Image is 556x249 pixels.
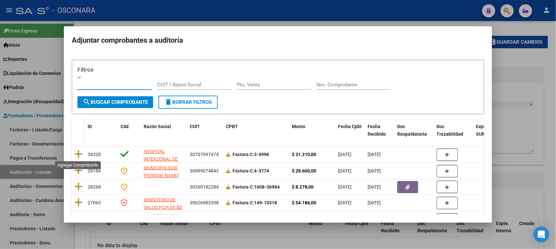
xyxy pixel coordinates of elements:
[368,124,386,137] span: Fecha Recibido
[190,124,200,129] span: CUIT
[338,152,351,157] span: [DATE]
[190,168,219,173] span: 30999074843
[141,120,187,141] datatable-header-cell: Razón Social
[365,120,395,141] datatable-header-cell: Fecha Recibido
[72,34,484,47] h2: Adjuntar comprobantes a auditoría
[233,200,277,205] strong: 149-10318
[233,184,254,190] span: Factura C:
[338,184,351,190] span: [DATE]
[368,184,381,190] span: [DATE]
[190,152,219,157] span: 30707997474
[85,120,118,141] datatable-header-cell: ID
[144,214,182,234] span: MINISTERIO DE SALUD PCIA DE BS AS
[158,96,218,109] button: Borrar Filtros
[88,184,101,190] span: 28268
[144,197,182,217] span: MINISTERIO DE SALUD PCIA DE BS AS
[187,120,223,141] datatable-header-cell: CUIT
[233,168,254,173] span: Factura C:
[233,152,269,157] strong: 3-4996
[534,227,549,242] div: Open Intercom Messenger
[292,152,316,157] strong: $ 31.210,00
[144,124,171,129] span: Razón Social
[164,98,172,106] mat-icon: delete
[292,200,316,205] strong: $ 54.186,00
[190,184,219,190] span: 30269182284
[88,168,101,173] span: 29184
[368,200,381,205] span: [DATE]
[437,124,463,137] span: Doc Trazabilidad
[233,152,254,157] span: Factura C:
[476,124,506,137] span: Expediente SUR Asociado
[223,120,289,141] datatable-header-cell: CPBT
[397,124,427,137] span: Doc Respaldatoria
[144,165,188,186] span: MUNICIPALIDAD [PERSON_NAME][GEOGRAPHIC_DATA]
[83,98,91,106] mat-icon: search
[474,120,510,141] datatable-header-cell: Expediente SUR Asociado
[164,99,212,105] span: Borrar Filtros
[88,152,101,157] span: 36320
[335,120,365,141] datatable-header-cell: Fecha Cpbt
[338,124,362,129] span: Fecha Cpbt
[226,124,238,129] span: CPBT
[368,152,381,157] span: [DATE]
[190,200,219,205] span: 30626983398
[368,168,381,173] span: [DATE]
[83,99,148,105] span: Buscar Comprobante
[395,120,434,141] datatable-header-cell: Doc Respaldatoria
[88,124,92,129] span: ID
[144,149,179,176] span: HOSPITAL INTERZONAL DE NIÑOS [PERSON_NAME]
[233,184,280,190] strong: 1608-36984
[88,200,101,205] span: 27063
[338,168,351,173] span: [DATE]
[233,200,254,205] span: Factura C:
[118,120,141,141] datatable-header-cell: CAE
[434,120,474,141] datatable-header-cell: Doc Trazabilidad
[338,200,351,205] span: [DATE]
[292,124,305,129] span: Monto
[292,184,314,190] strong: $ 8.278,00
[121,124,129,129] span: CAE
[289,120,335,141] datatable-header-cell: Monto
[77,65,479,74] h3: Filtros
[233,168,269,173] strong: 4-3774
[77,96,153,108] button: Buscar Comprobante
[292,168,316,173] strong: $ 28.600,00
